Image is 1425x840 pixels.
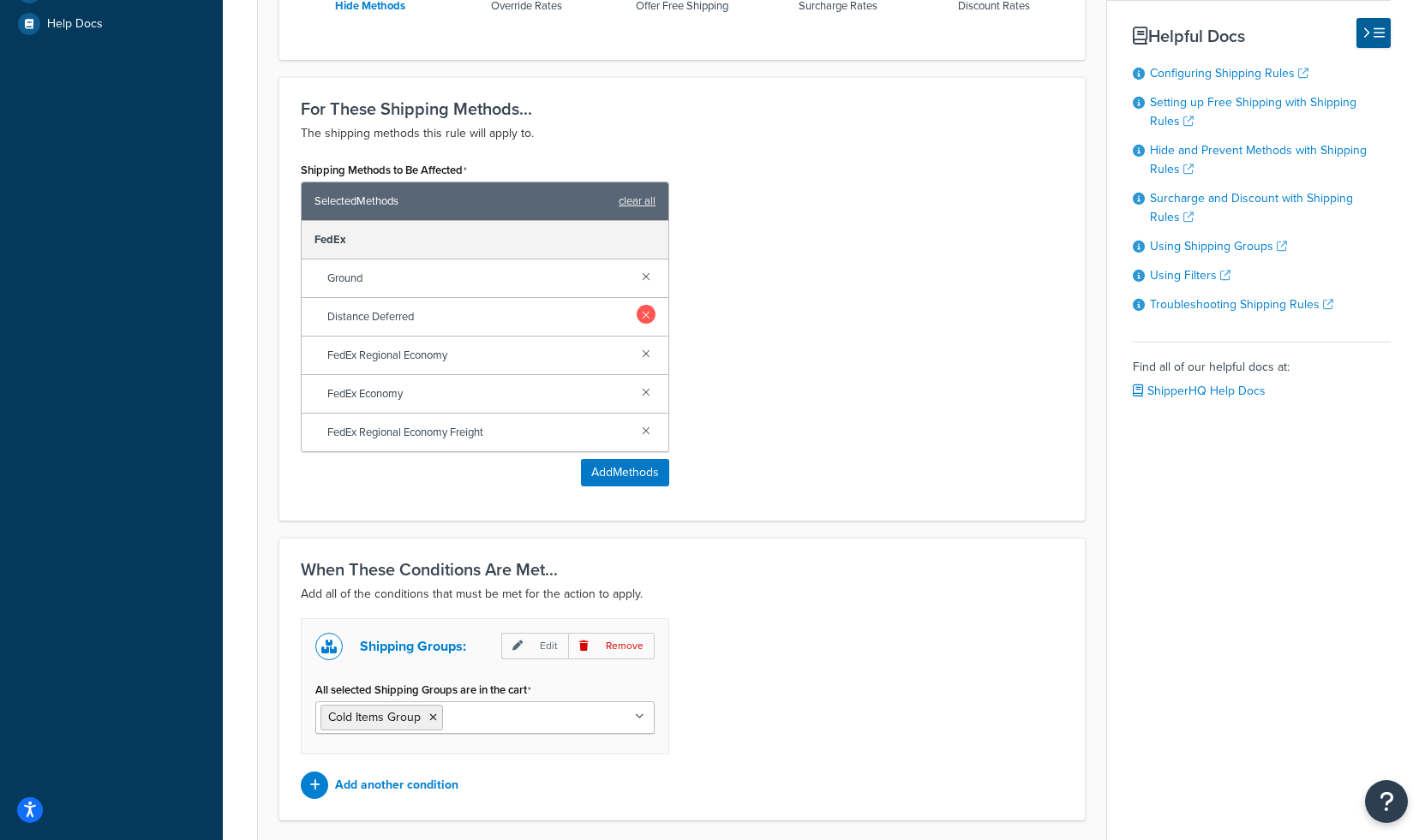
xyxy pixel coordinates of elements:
button: AddMethods [581,459,669,486]
h3: When These Conditions Are Met... [301,560,1063,579]
span: Cold Items Group [328,708,421,726]
span: Distance Deferred [327,305,628,329]
span: Selected Methods [314,189,610,213]
a: Troubleshooting Shipping Rules [1150,295,1333,313]
a: Configuring Shipping Rules [1150,64,1308,82]
span: Ground [327,266,628,290]
h3: For These Shipping Methods... [301,99,1063,118]
p: Shipping Groups: [360,634,466,658]
p: Add another condition [335,773,458,797]
button: Hide Help Docs [1356,18,1391,48]
span: Help Docs [47,17,103,32]
p: Add all of the conditions that must be met for the action to apply. [301,584,1063,605]
a: Setting up Free Shipping with Shipping Rules [1150,93,1356,130]
a: Using Shipping Groups [1150,237,1287,255]
a: Hide and Prevent Methods with Shipping Rules [1150,141,1367,178]
span: FedEx Regional Economy [327,343,628,367]
a: Help Docs [13,9,210,39]
a: Using Filters [1150,266,1230,284]
div: FedEx [302,221,668,259]
label: All selected Shipping Groups are in the cart [315,683,531,697]
p: Remove [568,633,655,659]
p: Edit [501,633,568,659]
span: FedEx Economy [327,382,628,406]
a: Surcharge and Discount with Shipping Rules [1150,189,1353,226]
a: clear all [619,189,656,213]
a: ShipperHQ Help Docs [1133,382,1266,400]
button: Open Resource Center [1365,780,1408,823]
span: FedEx Regional Economy Freight [327,420,628,444]
label: Shipping Methods to Be Affected [301,164,467,177]
div: Find all of our helpful docs at: [1133,342,1391,403]
h3: Helpful Docs [1133,27,1391,45]
p: The shipping methods this rule will apply to. [301,123,1063,144]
